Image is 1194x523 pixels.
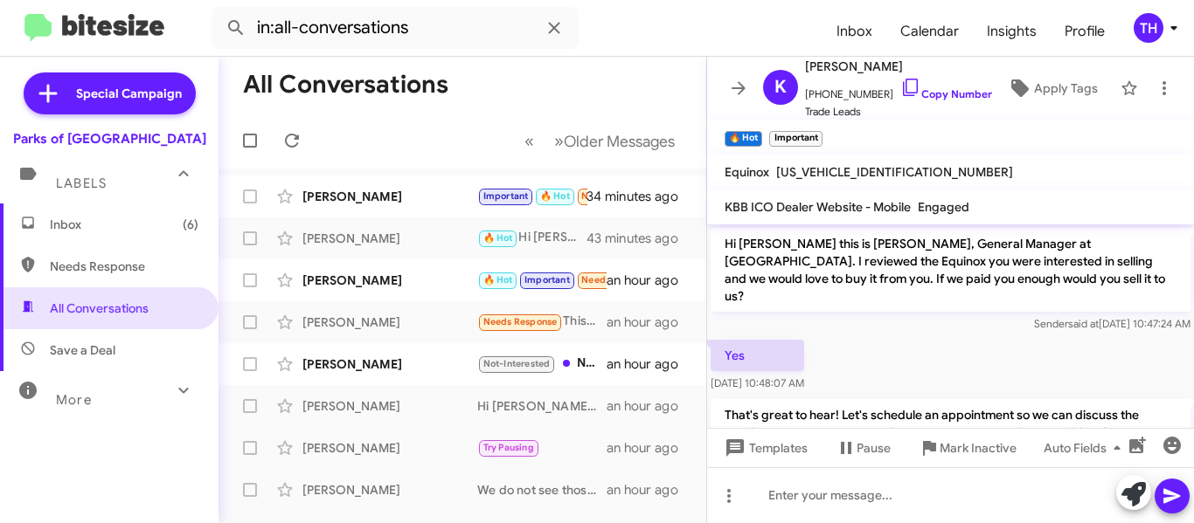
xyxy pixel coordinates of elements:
div: Thank you see you [DATE]. [477,186,587,206]
span: 🔥 Hot [483,274,513,286]
p: Hi [PERSON_NAME] this is [PERSON_NAME], General Manager at [GEOGRAPHIC_DATA]. I reviewed the Equi... [711,228,1191,312]
a: Inbox [823,6,886,57]
p: Yes [711,340,804,371]
span: Labels [56,175,107,191]
div: Hi [PERSON_NAME], there is the link for the truck that you were interested in. Do you have a day ... [477,397,607,415]
p: That's great to hear! Let's schedule an appointment so we can discuss the details and evaluate yo... [711,399,1191,448]
span: Templates [721,432,808,464]
button: TH [1119,13,1175,43]
div: [PERSON_NAME] [302,313,477,331]
a: Profile [1051,6,1119,57]
div: [PERSON_NAME] [302,230,477,247]
span: [PERSON_NAME] [805,56,992,77]
button: Next [544,123,685,159]
span: Save a Deal [50,341,115,359]
span: Older Messages [564,132,675,151]
div: [PERSON_NAME] [302,188,477,205]
span: Important [483,190,529,202]
button: Templates [707,432,822,464]
span: Engaged [918,199,969,215]
span: [PHONE_NUMBER] [805,77,992,103]
small: Important [769,131,822,147]
div: an hour ago [607,272,692,289]
span: KBB ICO Dealer Website - Mobile [725,199,911,215]
button: Mark Inactive [905,432,1031,464]
div: [PERSON_NAME] [302,481,477,499]
div: [PERSON_NAME] [302,397,477,415]
button: Apply Tags [992,72,1112,104]
div: 34 minutes ago [587,188,692,205]
span: Needs Response [581,274,656,286]
span: More [56,392,92,408]
span: (6) [183,216,198,233]
div: [PERSON_NAME] [302,355,477,373]
span: Not-Interested [483,358,551,369]
div: We do not see those vehicles come across our lot very often, so my used car director would like t... [477,481,607,499]
span: 🔥 Hot [540,190,570,202]
div: an hour ago [607,355,692,373]
a: Calendar [886,6,973,57]
button: Pause [822,432,905,464]
h1: All Conversations [243,71,448,99]
a: Special Campaign [24,72,196,114]
span: K [774,73,787,101]
span: [DATE] 10:48:07 AM [711,376,804,389]
span: Needs Response [483,316,558,327]
a: Copy Number [900,87,992,100]
input: Search [212,7,579,49]
span: Try Pausing [483,442,534,453]
button: Auto Fields [1030,432,1142,464]
div: TH [1134,13,1163,43]
span: Needs Response [581,190,656,202]
a: Insights [973,6,1051,57]
span: Important [524,274,570,286]
div: [PERSON_NAME] [302,439,477,457]
span: « [524,130,534,152]
div: an hour ago [607,481,692,499]
span: Apply Tags [1034,72,1098,104]
div: an hour ago [607,397,692,415]
div: This is [PERSON_NAME] . lol [477,312,607,332]
span: Equinox [725,164,769,180]
div: Hi [PERSON_NAME], we always recommend a quick test drive first so we know it’s something you want... [477,228,587,248]
button: Previous [514,123,545,159]
nav: Page navigation example [515,123,685,159]
div: That the number I need to pay it off. [477,270,607,290]
span: Mark Inactive [940,432,1017,464]
span: Needs Response [50,258,198,275]
span: [US_VEHICLE_IDENTIFICATION_NUMBER] [776,164,1013,180]
span: All Conversations [50,299,149,317]
span: Special Campaign [76,85,182,102]
span: Pause [857,432,891,464]
span: Auto Fields [1044,432,1128,464]
span: Inbox [50,216,198,233]
div: an hour ago [607,439,692,457]
span: Trade Leads [805,103,992,120]
span: 🔥 Hot [483,232,513,244]
div: an hour ago [607,313,692,331]
div: Parks of [GEOGRAPHIC_DATA] [13,130,206,148]
div: No right now not interested at the price that [PERSON_NAME] quoted. [477,354,607,374]
div: 43 minutes ago [587,230,692,247]
span: Sender [DATE] 10:47:24 AM [1034,317,1191,330]
div: [PERSON_NAME] [302,272,477,289]
span: said at [1068,317,1099,330]
span: » [554,130,564,152]
small: 🔥 Hot [725,131,762,147]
